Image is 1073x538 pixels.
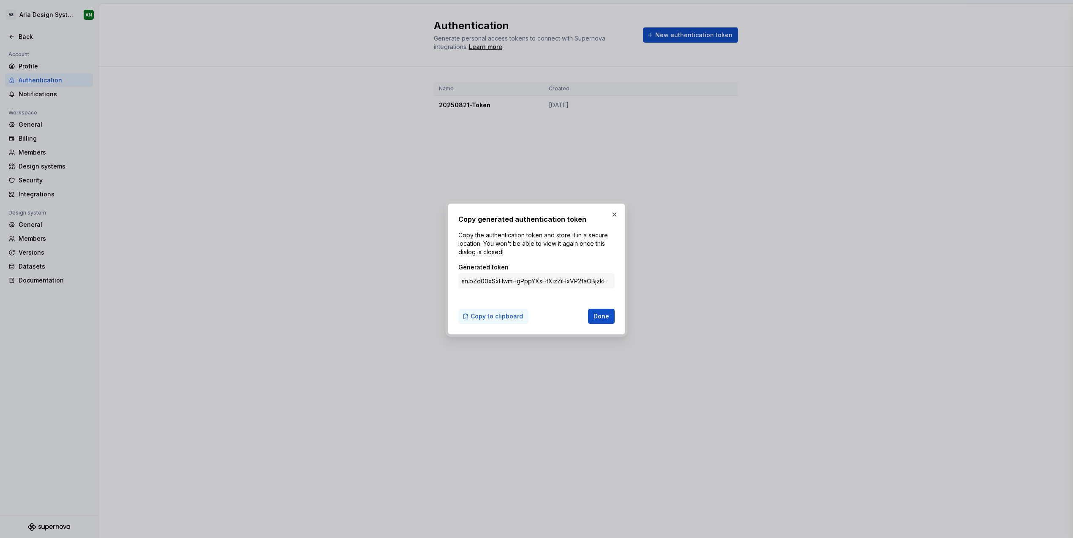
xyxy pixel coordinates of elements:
label: Generated token [458,263,509,272]
button: Copy to clipboard [458,309,528,324]
span: Copy to clipboard [471,312,523,321]
h2: Copy generated authentication token [458,214,615,224]
span: Done [594,312,609,321]
p: Copy the authentication token and store it in a secure location. You won't be able to view it aga... [458,231,615,256]
button: Done [588,309,615,324]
